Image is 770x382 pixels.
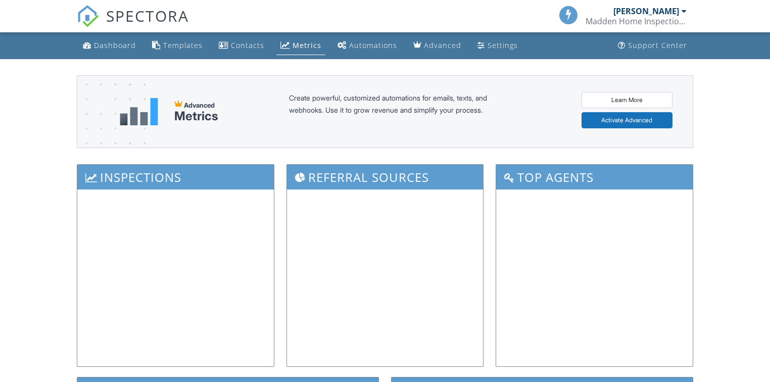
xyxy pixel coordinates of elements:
[79,36,140,55] a: Dashboard
[349,40,397,50] div: Automations
[287,165,483,189] h3: Referral Sources
[614,36,691,55] a: Support Center
[163,40,203,50] div: Templates
[424,40,461,50] div: Advanced
[582,92,672,108] a: Learn More
[94,40,136,50] div: Dashboard
[333,36,401,55] a: Automations (Basic)
[473,36,522,55] a: Settings
[184,101,215,109] span: Advanced
[293,40,321,50] div: Metrics
[276,36,325,55] a: Metrics
[409,36,465,55] a: Advanced
[148,36,207,55] a: Templates
[628,40,687,50] div: Support Center
[289,92,511,131] div: Create powerful, customized automations for emails, texts, and webhooks. Use it to grow revenue a...
[174,109,218,123] div: Metrics
[77,165,273,189] h3: Inspections
[613,6,679,16] div: [PERSON_NAME]
[77,76,146,187] img: advanced-banner-bg-f6ff0eecfa0ee76150a1dea9fec4b49f333892f74bc19f1b897a312d7a1b2ff3.png
[488,40,518,50] div: Settings
[106,5,189,26] span: SPECTORA
[215,36,268,55] a: Contacts
[231,40,264,50] div: Contacts
[120,98,158,125] img: metrics-aadfce2e17a16c02574e7fc40e4d6b8174baaf19895a402c862ea781aae8ef5b.svg
[586,16,687,26] div: Madden Home Inspections
[582,112,672,128] a: Activate Advanced
[77,14,189,35] a: SPECTORA
[77,5,99,27] img: The Best Home Inspection Software - Spectora
[496,165,692,189] h3: Top Agents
